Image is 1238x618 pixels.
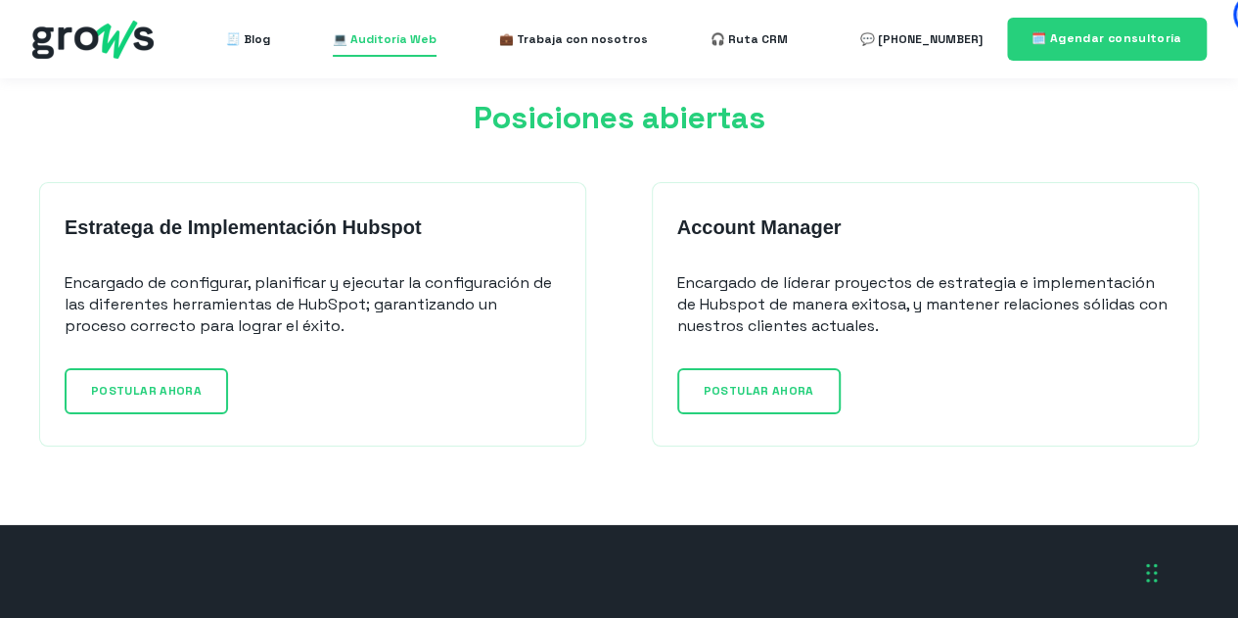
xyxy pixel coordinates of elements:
p: Encargado de configurar, planificar y ejecutar la configuración de las diferentes herramientas de... [65,272,561,337]
div: Widget de chat [886,367,1238,618]
a: 🗓️ Agendar consultoría [1007,18,1207,60]
span: 🗓️ Agendar consultoría [1032,30,1182,46]
span: Posiciones abiertas [474,98,765,137]
a: 💼 Trabaja con nosotros [499,20,648,59]
a: 🎧 Ruta CRM [711,20,788,59]
a: 💻 Auditoría Web [333,20,436,59]
a: POSTULAR AHORA [65,368,228,414]
img: grows - hubspot [32,21,154,59]
div: Arrastrar [1146,544,1158,602]
p: Encargado de líderar proyectos de estrategia e implementación de Hubspot de manera exitosa, y man... [677,272,1173,337]
span: POSTULAR AHORA [91,383,202,399]
a: 💬 [PHONE_NUMBER] [860,20,983,59]
span: POSTULAR AHORA [704,383,814,399]
strong: Estratega de Implementación Hubspot [65,216,422,238]
a: POSTULAR AHORA [677,368,841,414]
strong: Account Manager [677,216,842,238]
a: 🧾 Blog [226,20,270,59]
iframe: Chat Widget [886,367,1238,618]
